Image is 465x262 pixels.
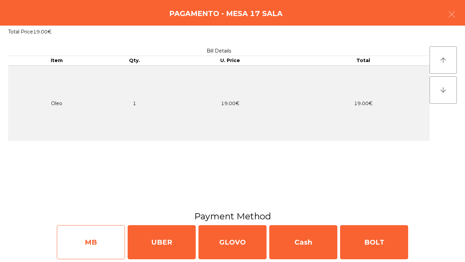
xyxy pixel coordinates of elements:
td: 19.00€ [163,65,296,141]
div: BOLT [340,225,408,259]
span: Bill Details [207,48,231,54]
th: Total [296,56,430,65]
td: Oleo [8,65,106,141]
span: Total Price [8,29,33,35]
h3: Payment Method [5,210,460,222]
th: Qty. [106,56,163,65]
div: GLOVO [198,225,267,259]
div: UBER [128,225,196,259]
th: Item [8,56,106,65]
div: Cash [269,225,337,259]
button: arrow_downward [430,76,457,104]
div: MB [57,225,125,259]
button: arrow_upward [430,46,457,74]
i: arrow_downward [439,86,447,94]
td: 19.00€ [296,65,430,141]
th: U. Price [163,56,296,65]
span: 19.00€ [33,29,51,35]
td: 1 [106,65,163,141]
h4: Pagamento - Mesa 17 Sala [169,9,283,19]
i: arrow_upward [439,56,447,64]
